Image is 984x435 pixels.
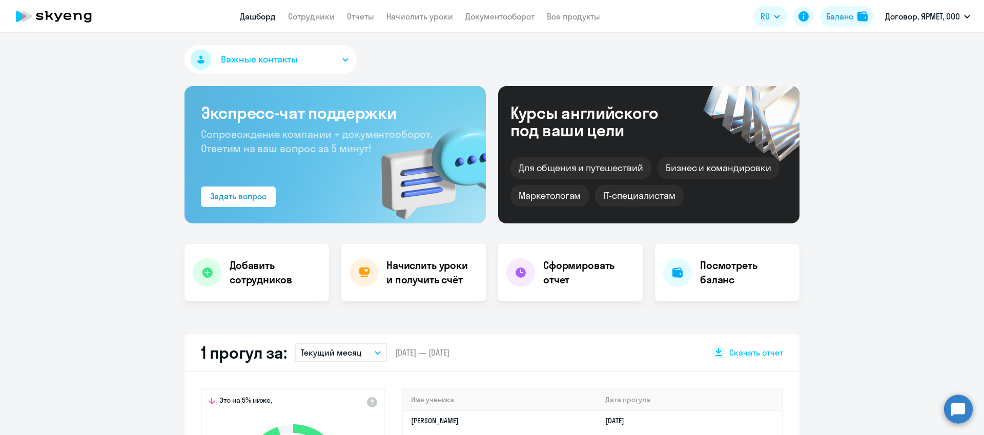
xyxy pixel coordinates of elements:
[347,11,374,22] a: Отчеты
[857,11,868,22] img: balance
[547,11,600,22] a: Все продукты
[411,416,459,425] a: [PERSON_NAME]
[301,346,362,359] p: Текущий месяц
[595,185,683,206] div: IT-специалистам
[820,6,874,27] button: Балансbalance
[201,342,286,363] h2: 1 прогул за:
[885,10,960,23] p: Договор, ЯРМЕТ, ООО
[288,11,335,22] a: Сотрудники
[184,45,357,74] button: Важные контакты
[201,102,469,123] h3: Экспресс-чат поддержки
[366,108,486,223] img: bg-img
[386,11,453,22] a: Начислить уроки
[729,347,783,358] span: Скачать отчет
[510,157,651,179] div: Для общения и путешествий
[700,258,791,287] h4: Посмотреть баланс
[753,6,787,27] button: RU
[761,10,770,23] span: RU
[395,347,449,358] span: [DATE] — [DATE]
[597,389,782,410] th: Дата прогула
[543,258,634,287] h4: Сформировать отчет
[210,190,266,202] div: Задать вопрос
[201,128,433,155] span: Сопровождение компании + документооборот. Ответим на ваш вопрос за 5 минут!
[510,104,686,139] div: Курсы английского под ваши цели
[230,258,321,287] h4: Добавить сотрудников
[240,11,276,22] a: Дашборд
[386,258,476,287] h4: Начислить уроки и получить счёт
[880,4,975,29] button: Договор, ЯРМЕТ, ООО
[201,187,276,207] button: Задать вопрос
[826,10,853,23] div: Баланс
[465,11,535,22] a: Документооборот
[510,185,589,206] div: Маркетологам
[295,343,387,362] button: Текущий месяц
[605,416,632,425] a: [DATE]
[221,53,298,66] span: Важные контакты
[403,389,597,410] th: Имя ученика
[219,396,272,408] span: Это на 5% ниже,
[658,157,780,179] div: Бизнес и командировки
